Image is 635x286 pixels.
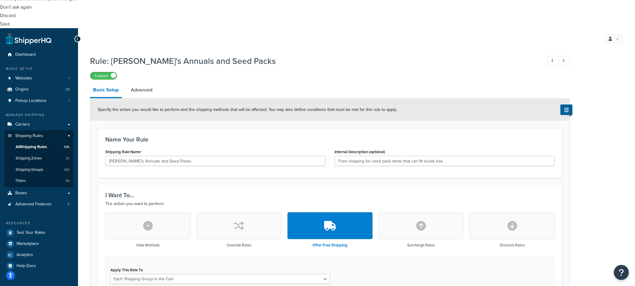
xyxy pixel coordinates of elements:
[90,55,537,67] h1: Rule: [PERSON_NAME]'s Annuals and Seed Packs
[5,199,74,210] li: Advanced Features
[5,164,74,175] a: Shipping Groups120
[5,73,74,84] li: Websites
[68,202,70,207] span: 5
[110,268,143,272] label: Apply This Rate To
[5,66,74,71] div: Basic Setup
[64,144,69,150] span: 136
[312,243,348,247] h3: Offer Free Shipping
[5,188,74,199] a: Boxes
[5,228,74,238] a: Test Your Rates
[68,76,70,81] span: 1
[16,156,42,161] span: Shipping Zones
[5,221,74,226] div: Resources
[105,192,555,198] h3: I Want To...
[68,98,70,103] span: 1
[66,179,69,184] span: 81
[5,261,74,272] a: Help Docs
[408,243,435,247] h3: Surcharge Rates
[16,179,26,184] span: Filters
[548,56,559,66] a: Previous Record
[98,106,397,113] span: Specify the action you would like to perform and the shipping methods that will be affected. You ...
[105,150,142,154] label: Shipping Rule Name
[5,84,74,95] li: Origins
[66,156,69,161] span: 31
[105,200,555,207] p: The action you want to perform.
[17,264,36,269] span: Help Docs
[5,95,74,106] a: Pickup Locations1
[90,83,122,98] a: Basic Setup
[128,83,155,97] a: Advanced
[17,231,45,236] span: Test Your Rates
[5,130,74,187] li: Shipping Rules
[17,242,39,247] span: Marketplace
[16,144,47,150] span: All Shipping Rules
[15,76,32,81] span: Websites
[5,176,74,187] li: Filters
[500,243,525,247] h3: Discount Rates
[17,253,33,258] span: Analytics
[15,133,43,139] span: Shipping Rules
[5,176,74,187] a: Filters81
[5,153,74,164] a: Shipping Zones31
[5,73,74,84] a: Websites1
[64,167,69,172] span: 120
[5,250,74,261] a: Analytics
[5,130,74,142] a: Shipping Rules
[15,202,52,207] span: Advanced Features
[15,122,30,127] span: Carriers
[5,112,74,118] div: Manage Shipping
[15,87,29,92] span: Origins
[5,164,74,175] li: Shipping Groups
[16,167,43,172] span: Shipping Groups
[15,98,47,103] span: Pickup Locations
[5,95,74,106] li: Pickup Locations
[5,119,74,130] a: Carriers
[335,150,385,154] label: Internal Description (optional)
[90,72,117,79] label: Enabled
[5,49,74,60] a: Dashboard
[136,243,160,247] h3: Hide Methods
[15,191,27,196] span: Boxes
[105,136,555,143] h3: Name Your Rule
[561,105,573,115] button: Show Help Docs
[5,153,74,164] li: Shipping Zones
[15,52,36,57] span: Dashboard
[5,142,74,153] a: AllShipping Rules136
[227,243,251,247] h3: Override Rates
[5,84,74,95] a: Origins38
[65,87,70,92] span: 38
[5,239,74,249] a: Marketplace
[559,56,570,66] a: Next Record
[614,265,629,280] button: Open Resource Center
[5,199,74,210] a: Advanced Features5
